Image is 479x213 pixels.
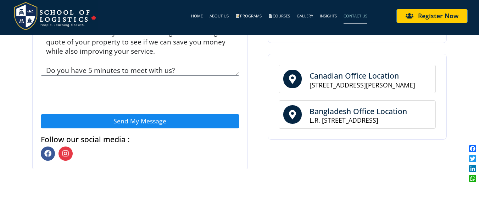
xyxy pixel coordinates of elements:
a: Gallery [297,8,313,24]
a: Facebook [468,144,478,154]
h3: Follow our social media : [41,135,240,143]
a: Insights [320,8,337,24]
p: [STREET_ADDRESS][PERSON_NAME] [310,80,432,90]
a: About Us [210,8,229,24]
a: Home [191,8,203,24]
button: Send My Message [41,114,240,128]
a: Courses [268,8,290,24]
a: Register Now [396,9,468,23]
a: Bangladesh Office Location [282,104,303,125]
a: Contact Us [344,8,367,24]
span: Send My Message [113,118,166,124]
img: 📄 [268,14,272,18]
a: Canadian Office Location [310,70,399,81]
a: Twitter [468,154,478,164]
a: Bangladesh Office Location [310,106,407,116]
a: Canadian Office Location [282,69,303,89]
iframe: reCAPTCHA [41,81,149,109]
a: WhatsApp [468,174,478,183]
a: LinkedIn [468,164,478,174]
p: L.R. [STREET_ADDRESS] [310,116,432,125]
nav: Menu [98,8,368,24]
a: Programs [235,8,262,24]
span: Register Now [418,13,458,19]
img: 📝 [236,14,240,18]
